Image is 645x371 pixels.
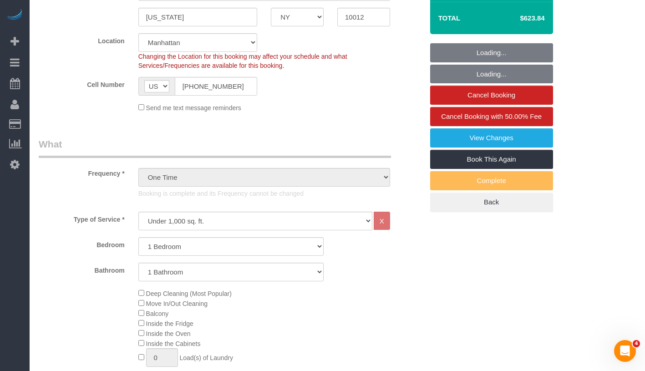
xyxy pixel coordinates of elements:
a: View Changes [430,128,553,147]
input: Zip Code [337,8,390,26]
img: Automaid Logo [5,9,24,22]
label: Cell Number [32,77,132,89]
span: Balcony [146,310,169,317]
span: Inside the Fridge [146,320,193,327]
p: Booking is complete and its Frequency cannot be changed [138,189,390,198]
span: Deep Cleaning (Most Popular) [146,290,232,297]
a: Book This Again [430,150,553,169]
a: Cancel Booking with 50.00% Fee [430,107,553,126]
span: Load(s) of Laundry [179,354,233,361]
a: Cancel Booking [430,86,553,105]
input: City [138,8,258,26]
input: Cell Number [175,77,258,96]
span: Cancel Booking with 50.00% Fee [441,112,542,120]
label: Bathroom [32,263,132,275]
label: Frequency * [32,166,132,178]
span: Inside the Oven [146,330,191,337]
iframe: Intercom live chat [614,340,636,362]
span: Send me text message reminders [146,104,241,112]
h4: $623.84 [493,15,544,22]
label: Bedroom [32,237,132,249]
span: Move In/Out Cleaning [146,300,208,307]
a: Back [430,193,553,212]
label: Location [32,33,132,46]
span: 4 [633,340,640,347]
span: Inside the Cabinets [146,340,201,347]
label: Type of Service * [32,212,132,224]
strong: Total [438,14,461,22]
span: Changing the Location for this booking may affect your schedule and what Services/Frequencies are... [138,53,347,69]
legend: What [39,137,391,158]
